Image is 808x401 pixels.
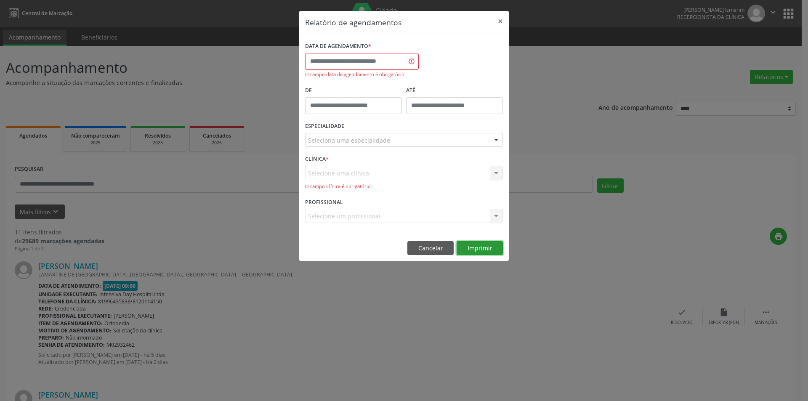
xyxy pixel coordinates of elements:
h5: Relatório de agendamentos [305,17,401,28]
div: O campo Clínica é obrigatório [305,183,503,190]
label: CLÍNICA [305,153,329,166]
button: Cancelar [407,241,454,255]
button: Close [492,11,509,32]
label: ATÉ [406,84,503,97]
span: Seleciona uma especialidade [308,136,390,145]
label: De [305,84,402,97]
label: ESPECIALIDADE [305,120,344,133]
label: DATA DE AGENDAMENTO [305,40,371,53]
label: PROFISSIONAL [305,196,343,209]
button: Imprimir [457,241,503,255]
div: O campo data de agendamento é obrigatório [305,71,419,78]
